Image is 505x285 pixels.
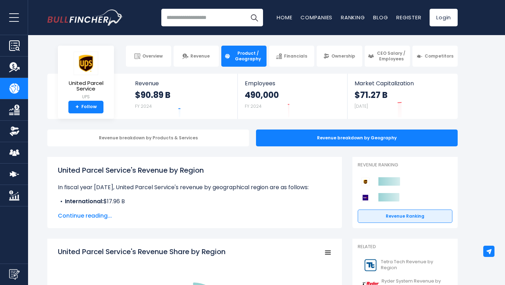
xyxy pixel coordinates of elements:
li: $12.73 B [58,206,331,214]
p: In fiscal year [DATE], United Parcel Service's revenue by geographical region are as follows: [58,183,331,192]
a: Market Capitalization $71.27 B [DATE] [348,74,457,119]
span: Tetra Tech Revenue by Region [381,259,448,271]
span: Ownership [331,53,355,59]
small: FY 2024 [245,103,262,109]
small: [DATE] [355,103,368,109]
a: Ownership [317,46,362,67]
img: FedEx Corporation competitors logo [361,193,370,202]
a: United Parcel Service UPS [63,51,109,101]
a: Financials [269,46,314,67]
span: Product / Geography [233,51,263,61]
a: Revenue [174,46,219,67]
img: TTEK logo [362,257,379,273]
strong: 490,000 [245,90,279,100]
b: Supply Chain & Freight: [65,206,132,214]
strong: + [75,104,79,110]
p: Related [358,244,452,250]
a: Tetra Tech Revenue by Region [358,256,452,275]
span: Market Capitalization [355,80,450,87]
strong: $71.27 B [355,90,388,100]
span: CEO Salary / Employees [376,51,407,61]
h1: United Parcel Service's Revenue by Region [58,165,331,175]
span: Revenue [190,53,210,59]
a: Employees 490,000 FY 2024 [238,74,347,119]
a: Register [396,14,421,21]
tspan: United Parcel Service's Revenue Share by Region [58,247,225,257]
img: Bullfincher logo [47,9,123,26]
a: Login [430,9,458,26]
a: Revenue $90.89 B FY 2024 [128,74,238,119]
div: Revenue breakdown by Products & Services [47,130,249,146]
img: Ownership [9,126,20,137]
a: Overview [126,46,171,67]
span: Continue reading... [58,212,331,220]
li: $17.96 B [58,197,331,206]
div: Revenue breakdown by Geography [256,130,458,146]
span: Financials [284,53,307,59]
small: FY 2024 [135,103,152,109]
button: Search [245,9,263,26]
span: United Parcel Service [63,80,108,92]
a: Blog [373,14,388,21]
a: Home [277,14,292,21]
img: United Parcel Service competitors logo [361,178,370,186]
p: Revenue Ranking [358,162,452,168]
span: Competitors [425,53,453,59]
a: Product / Geography [221,46,267,67]
a: Competitors [412,46,458,67]
span: Revenue [135,80,231,87]
span: Employees [245,80,340,87]
small: UPS [63,94,108,100]
b: International: [65,197,103,205]
a: Revenue Ranking [358,210,452,223]
a: +Follow [68,101,103,113]
a: Go to homepage [47,9,123,26]
a: CEO Salary / Employees [365,46,410,67]
span: Overview [142,53,163,59]
strong: $90.89 B [135,90,170,100]
a: Ranking [341,14,365,21]
a: Companies [301,14,332,21]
